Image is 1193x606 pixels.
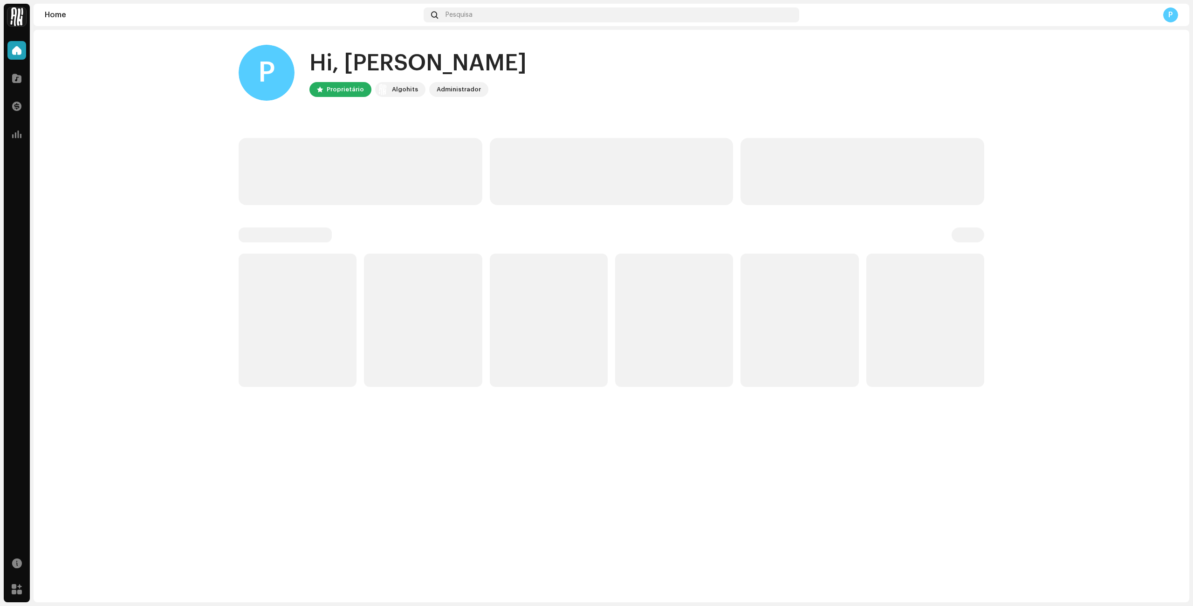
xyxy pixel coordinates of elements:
[239,45,295,101] div: P
[446,11,473,19] span: Pesquisa
[327,84,364,95] div: Proprietário
[45,11,420,19] div: Home
[309,48,527,78] div: Hi, [PERSON_NAME]
[392,84,418,95] div: Algohits
[7,7,26,26] img: 7c8e417d-4621-4348-b0f5-c88613d5c1d3
[1163,7,1178,22] div: P
[437,84,481,95] div: Administrador
[377,84,388,95] img: 7c8e417d-4621-4348-b0f5-c88613d5c1d3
